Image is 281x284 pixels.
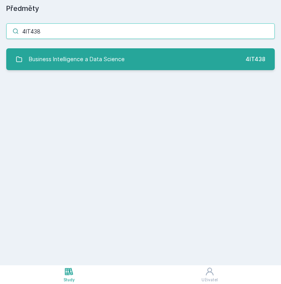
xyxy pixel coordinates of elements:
[6,23,275,39] input: Název nebo ident předmětu…
[29,51,125,67] div: Business Intelligence a Data Science
[64,277,75,283] div: Study
[246,55,265,63] div: 4IT438
[138,265,281,284] a: Uživatel
[6,3,275,14] h1: Předměty
[201,277,218,283] div: Uživatel
[6,48,275,70] a: Business Intelligence a Data Science 4IT438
